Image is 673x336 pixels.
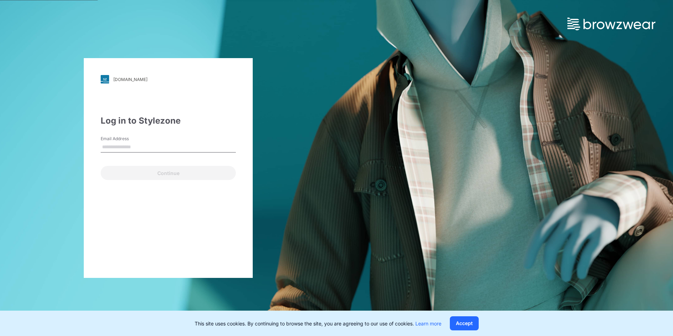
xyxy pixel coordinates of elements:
p: This site uses cookies. By continuing to browse the site, you are agreeing to our use of cookies. [195,320,441,327]
button: Accept [450,316,479,330]
div: Log in to Stylezone [101,114,236,127]
a: Learn more [415,321,441,326]
label: Email Address [101,136,150,142]
img: svg+xml;base64,PHN2ZyB3aWR0aD0iMjgiIGhlaWdodD0iMjgiIHZpZXdCb3g9IjAgMCAyOCAyOCIgZmlsbD0ibm9uZSIgeG... [101,75,109,83]
a: [DOMAIN_NAME] [101,75,236,83]
img: browzwear-logo.73288ffb.svg [567,18,655,30]
div: [DOMAIN_NAME] [113,77,147,82]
